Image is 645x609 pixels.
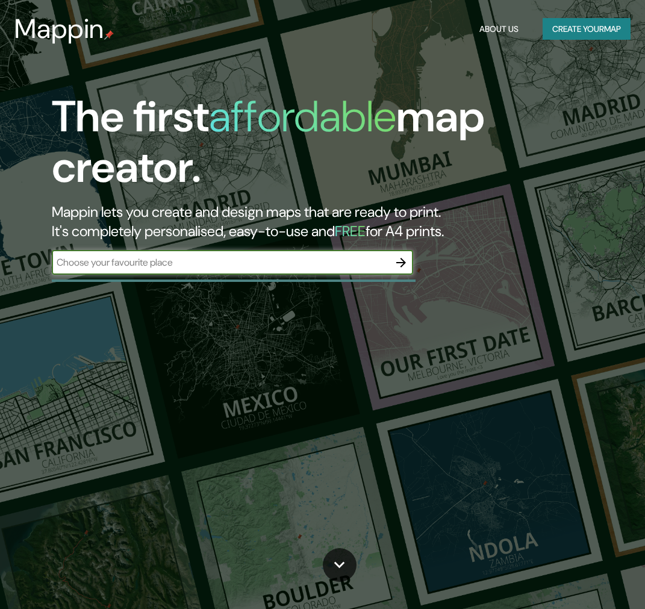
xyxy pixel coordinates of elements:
[14,13,104,45] h3: Mappin
[52,202,568,241] h2: Mappin lets you create and design maps that are ready to print. It's completely personalised, eas...
[104,30,114,40] img: mappin-pin
[52,255,389,269] input: Choose your favourite place
[335,222,366,240] h5: FREE
[52,92,568,202] h1: The first map creator.
[209,89,396,145] h1: affordable
[475,18,523,40] button: About Us
[543,18,631,40] button: Create yourmap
